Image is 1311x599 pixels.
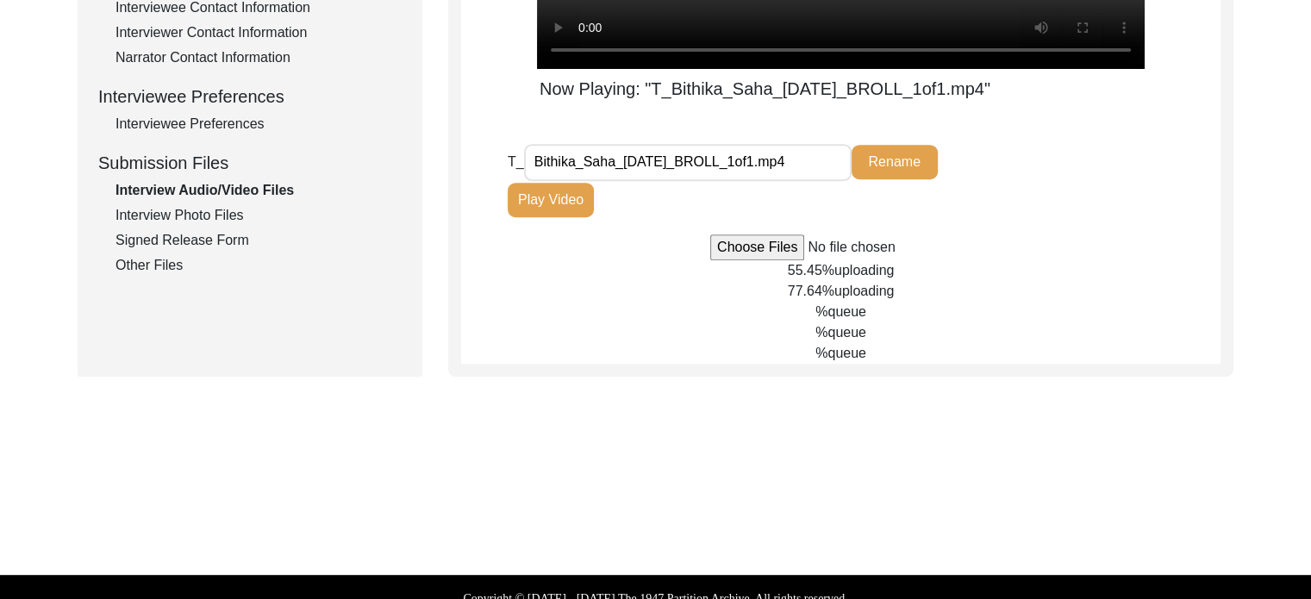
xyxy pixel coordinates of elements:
[508,154,524,169] span: T_
[815,304,827,319] span: %
[508,183,594,217] button: Play Video
[115,22,402,43] div: Interviewer Contact Information
[115,255,402,276] div: Other Files
[834,284,894,298] span: uploading
[788,263,834,278] span: 55.45%
[461,76,1069,102] div: Now Playing: "T_Bithika_Saha_[DATE]_BROLL_1of1.mp4"
[827,325,866,340] span: queue
[115,230,402,251] div: Signed Release Form
[98,150,402,176] div: Submission Files
[815,346,827,360] span: %
[827,346,866,360] span: queue
[98,84,402,109] div: Interviewee Preferences
[115,114,402,134] div: Interviewee Preferences
[115,180,402,201] div: Interview Audio/Video Files
[852,145,938,179] button: Rename
[834,263,894,278] span: uploading
[115,47,402,68] div: Narrator Contact Information
[815,325,827,340] span: %
[788,284,834,298] span: 77.64%
[827,304,866,319] span: queue
[115,205,402,226] div: Interview Photo Files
